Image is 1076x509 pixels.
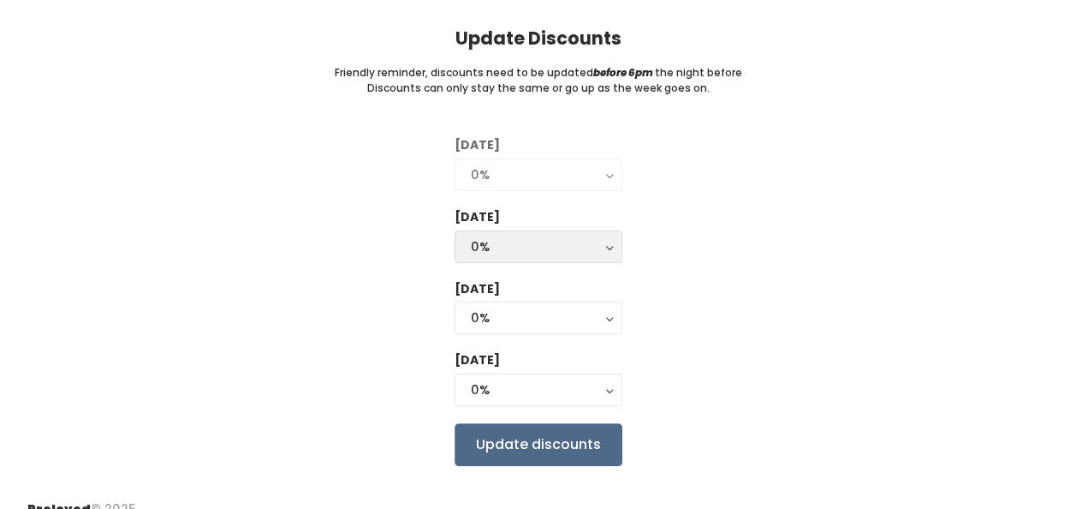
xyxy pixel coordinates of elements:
button: 0% [455,159,622,191]
input: Update discounts [455,423,622,466]
div: 0% [471,165,606,184]
label: [DATE] [455,136,500,154]
div: 0% [471,308,606,327]
label: [DATE] [455,208,500,226]
label: [DATE] [455,280,500,298]
button: 0% [455,231,622,263]
h4: Update Discounts [455,28,621,48]
div: 0% [471,380,606,399]
button: 0% [455,374,622,406]
div: 0% [471,237,606,256]
small: Discounts can only stay the same or go up as the week goes on. [367,81,710,96]
small: Friendly reminder, discounts need to be updated the night before [335,65,742,81]
label: [DATE] [455,351,500,369]
i: before 6pm [593,65,653,80]
button: 0% [455,302,622,334]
